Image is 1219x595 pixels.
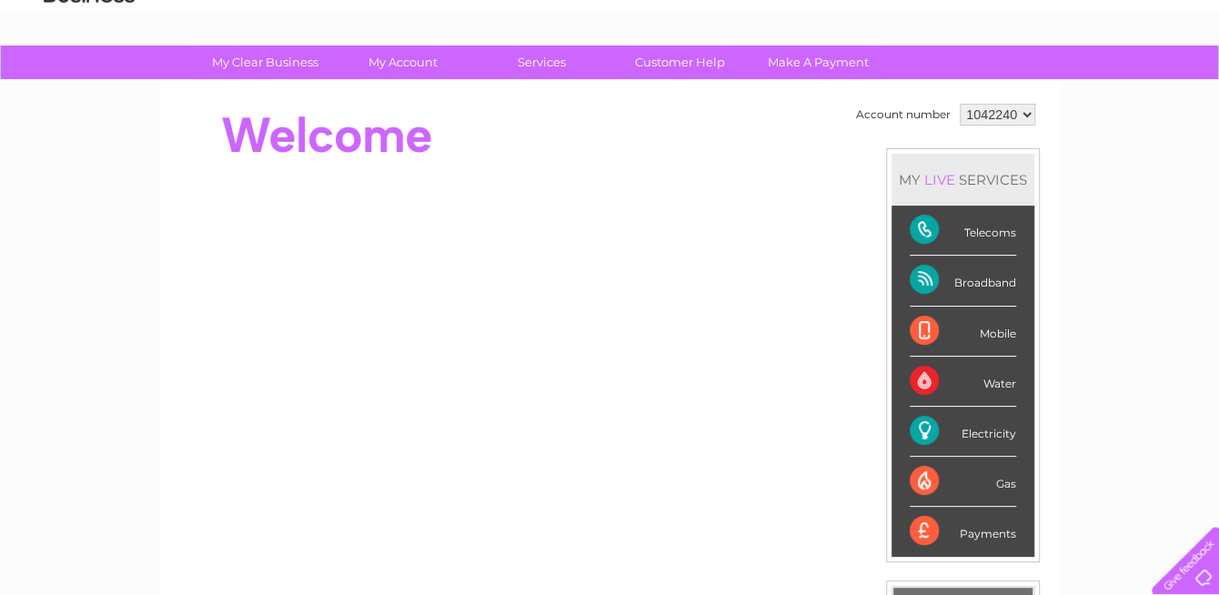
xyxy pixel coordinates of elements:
div: Gas [910,457,1016,507]
a: My Clear Business [190,45,340,79]
a: Log out [1159,77,1202,91]
div: Telecoms [910,206,1016,256]
div: MY SERVICES [892,154,1034,206]
a: Energy [944,77,984,91]
div: Payments [910,507,1016,556]
div: Mobile [910,307,1016,357]
a: Make A Payment [743,45,893,79]
div: Electricity [910,407,1016,457]
a: 0333 014 3131 [876,9,1002,32]
img: logo.png [43,47,136,103]
a: Blog [1061,77,1087,91]
div: Water [910,357,1016,407]
a: Customer Help [605,45,755,79]
div: Clear Business is a trading name of Verastar Limited (registered in [GEOGRAPHIC_DATA] No. 3667643... [181,10,1041,88]
a: Services [467,45,617,79]
a: Contact [1098,77,1143,91]
a: My Account [328,45,479,79]
td: Account number [851,99,955,130]
a: Telecoms [995,77,1050,91]
a: Water [899,77,933,91]
div: LIVE [921,171,959,188]
div: Broadband [910,256,1016,306]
